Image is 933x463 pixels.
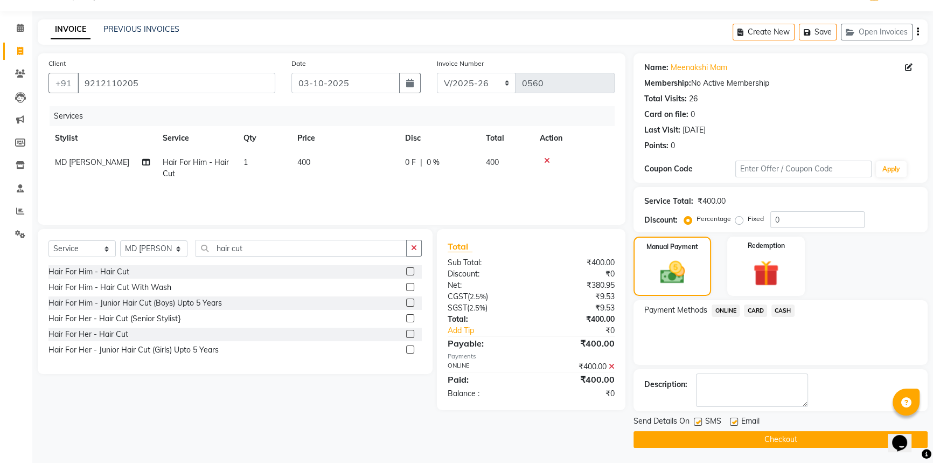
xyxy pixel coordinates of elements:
div: ONLINE [440,361,531,372]
div: Name: [644,62,669,73]
label: Percentage [697,214,731,224]
span: Total [448,241,472,252]
div: Hair For Him - Hair Cut With Wash [48,282,171,293]
span: Hair For Him - Hair Cut [163,157,229,178]
div: Membership: [644,78,691,89]
span: Email [741,416,760,429]
button: Checkout [633,431,928,448]
input: Enter Offer / Coupon Code [735,161,872,177]
div: Total Visits: [644,93,687,105]
div: ₹400.00 [531,257,623,268]
div: Services [50,106,623,126]
div: Net: [440,280,531,291]
img: _cash.svg [652,258,693,287]
span: 2.5% [469,303,485,312]
div: Hair For Her - Hair Cut [48,329,128,340]
a: Add Tip [440,325,547,336]
span: | [420,157,422,168]
label: Date [291,59,306,68]
th: Service [156,126,237,150]
label: Client [48,59,66,68]
button: Open Invoices [841,24,913,40]
span: 400 [297,157,310,167]
div: ₹400.00 [531,373,623,386]
div: Balance : [440,388,531,399]
button: +91 [48,73,79,93]
span: MD [PERSON_NAME] [55,157,129,167]
span: Payment Methods [644,305,707,316]
div: [DATE] [683,125,706,136]
div: ₹9.53 [531,302,623,314]
div: Payable: [440,337,531,350]
label: Invoice Number [437,59,484,68]
th: Action [533,126,615,150]
div: 26 [689,93,698,105]
div: Paid: [440,373,531,386]
div: No Active Membership [644,78,917,89]
div: ₹400.00 [531,314,623,325]
a: Meenakshi Mam [671,62,727,73]
th: Total [479,126,533,150]
label: Manual Payment [646,242,698,252]
div: 0 [691,109,695,120]
th: Stylist [48,126,156,150]
div: ₹400.00 [531,361,623,372]
div: Discount: [644,215,678,226]
th: Price [291,126,399,150]
div: Sub Total: [440,257,531,268]
label: Fixed [748,214,764,224]
div: Discount: [440,268,531,280]
span: CARD [744,305,767,317]
div: Description: [644,379,687,390]
span: CASH [771,305,795,317]
input: Search or Scan [196,240,407,257]
div: ( ) [440,291,531,302]
a: PREVIOUS INVOICES [103,24,179,34]
div: ₹0 [531,268,623,280]
div: Payments [448,352,615,361]
span: 0 F [405,157,416,168]
div: ₹9.53 [531,291,623,302]
iframe: chat widget [888,420,922,452]
div: Hair For Her - Junior Hair Cut (Girls) Upto 5 Years [48,344,219,356]
div: Hair For Him - Junior Hair Cut (Boys) Upto 5 Years [48,298,222,309]
div: 0 [671,140,675,151]
div: ₹0 [531,388,623,399]
span: 0 % [427,157,440,168]
div: ₹400.00 [531,337,623,350]
a: INVOICE [51,20,90,39]
div: Hair For Her - Hair Cut (Senior Stylist} [48,313,181,324]
div: ₹0 [546,325,623,336]
div: Points: [644,140,669,151]
div: ₹380.95 [531,280,623,291]
span: Send Details On [633,416,690,429]
div: Hair For Him - Hair Cut [48,266,129,278]
div: Service Total: [644,196,693,207]
div: ₹400.00 [698,196,726,207]
span: 1 [243,157,248,167]
img: _gift.svg [745,257,787,289]
th: Disc [399,126,479,150]
span: SGST [448,303,467,313]
span: 2.5% [470,292,486,301]
div: Total: [440,314,531,325]
span: ONLINE [712,305,740,317]
input: Search by Name/Mobile/Email/Code [78,73,275,93]
div: Last Visit: [644,125,680,136]
span: CGST [448,292,468,301]
div: Coupon Code [644,163,735,175]
div: ( ) [440,302,531,314]
div: Card on file: [644,109,688,120]
span: SMS [705,416,721,429]
span: 400 [486,157,499,167]
th: Qty [237,126,291,150]
button: Create New [733,24,795,40]
button: Apply [876,161,907,177]
button: Save [799,24,837,40]
label: Redemption [748,241,785,251]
